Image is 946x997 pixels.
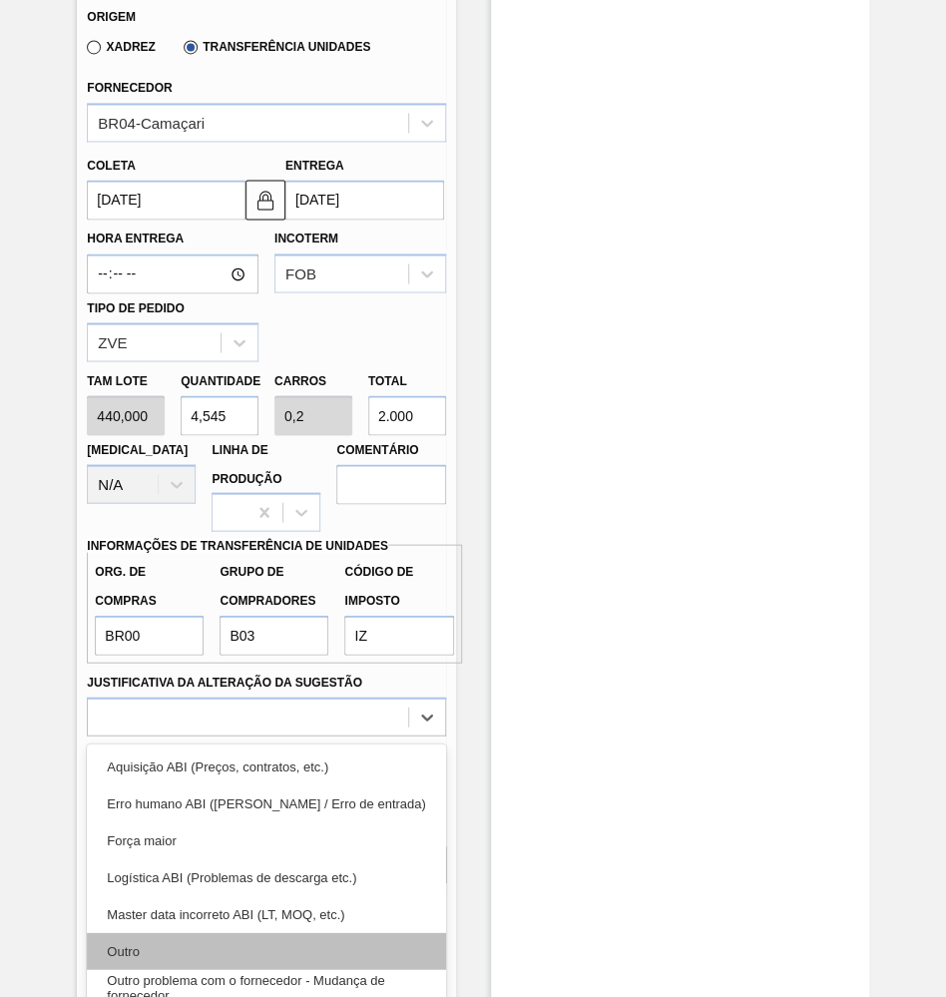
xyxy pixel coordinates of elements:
label: Transferência Unidades [184,40,370,54]
label: Observações [87,741,445,769]
div: Outro [87,932,445,969]
label: Hora Entrega [87,225,258,253]
label: Carros [274,373,326,387]
img: locked [253,188,277,212]
label: [MEDICAL_DATA] [87,442,188,456]
label: Fornecedor [87,81,172,95]
label: Quantidade [181,373,260,387]
input: dd/mm/yyyy [87,180,245,220]
div: ZVE [98,333,127,350]
label: Código de Imposto [344,557,453,615]
label: Informações de Transferência de Unidades [87,538,388,552]
label: Comentário [336,435,445,464]
input: dd/mm/yyyy [285,180,444,220]
label: Coleta [87,159,135,173]
div: Master data incorreto ABI (LT, MOQ, etc.) [87,895,445,932]
div: FOB [285,265,316,282]
label: Origem [87,10,136,24]
div: Força maior [87,821,445,858]
label: Incoterm [274,232,338,246]
label: Total [368,373,407,387]
div: Logística ABI (Problemas de descarga etc.) [87,858,445,895]
label: Justificativa da Alteração da Sugestão [87,675,362,689]
div: BR04-Camaçari [98,114,205,131]
label: Tipo de pedido [87,300,184,314]
label: Xadrez [87,40,156,54]
label: Linha de Produção [212,442,281,485]
label: Org. de Compras [95,557,204,615]
div: Erro humano ABI ([PERSON_NAME] / Erro de entrada) [87,784,445,821]
button: locked [245,180,285,220]
label: Entrega [285,159,344,173]
label: Grupo de Compradores [220,557,328,615]
div: Aquisição ABI (Preços, contratos, etc.) [87,748,445,784]
label: Tam lote [87,366,165,395]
